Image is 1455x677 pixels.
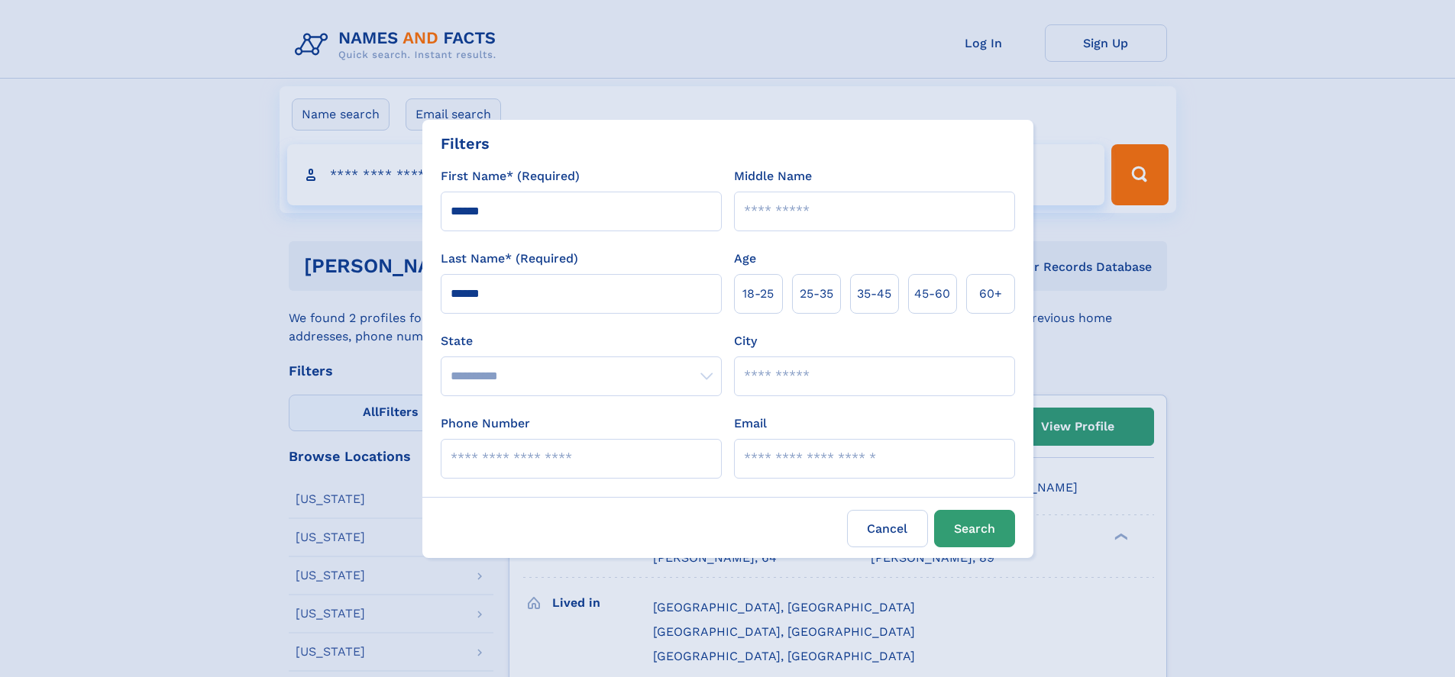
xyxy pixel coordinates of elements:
[441,332,722,350] label: State
[441,132,490,155] div: Filters
[441,414,530,433] label: Phone Number
[914,285,950,303] span: 45‑60
[441,250,578,268] label: Last Name* (Required)
[441,167,580,185] label: First Name* (Required)
[934,510,1015,547] button: Search
[734,332,757,350] label: City
[742,285,774,303] span: 18‑25
[734,167,812,185] label: Middle Name
[800,285,833,303] span: 25‑35
[857,285,891,303] span: 35‑45
[734,250,756,268] label: Age
[847,510,928,547] label: Cancel
[979,285,1002,303] span: 60+
[734,414,767,433] label: Email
